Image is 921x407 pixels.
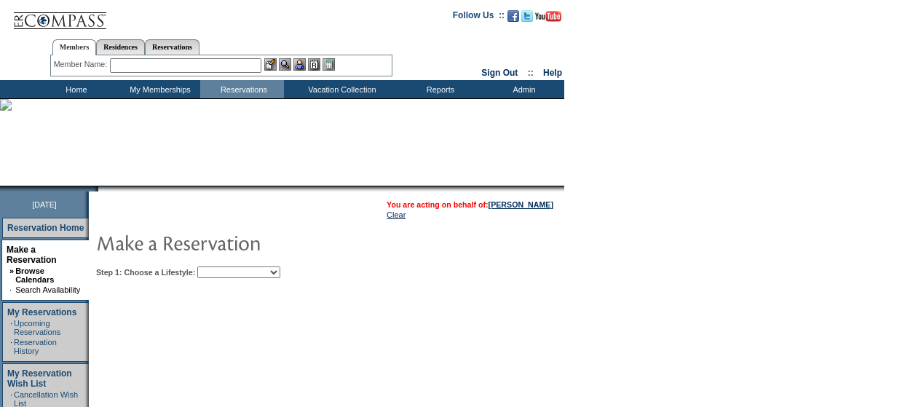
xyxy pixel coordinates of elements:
td: · [9,285,14,294]
a: Sign Out [481,68,518,78]
td: · [10,338,12,355]
td: My Memberships [116,80,200,98]
img: Follow us on Twitter [521,10,533,22]
a: Browse Calendars [15,266,54,284]
a: Subscribe to our YouTube Channel [535,15,561,23]
td: Admin [481,80,564,98]
a: [PERSON_NAME] [489,200,553,209]
a: Reservation Home [7,223,84,233]
a: Search Availability [15,285,80,294]
img: Impersonate [293,58,306,71]
td: Reservations [200,80,284,98]
a: Residences [96,39,145,55]
a: My Reservation Wish List [7,368,72,389]
span: [DATE] [32,200,57,209]
a: Reservations [145,39,199,55]
a: Follow us on Twitter [521,15,533,23]
td: · [10,319,12,336]
div: Member Name: [54,58,110,71]
a: Members [52,39,97,55]
a: Clear [387,210,406,219]
span: :: [528,68,534,78]
span: You are acting on behalf of: [387,200,553,209]
img: Become our fan on Facebook [507,10,519,22]
a: Make a Reservation [7,245,57,265]
a: Upcoming Reservations [14,319,60,336]
img: Subscribe to our YouTube Channel [535,11,561,22]
img: promoShadowLeftCorner.gif [93,186,98,191]
a: Help [543,68,562,78]
img: blank.gif [98,186,100,191]
img: b_calculator.gif [323,58,335,71]
img: pgTtlMakeReservation.gif [96,228,387,257]
a: Become our fan on Facebook [507,15,519,23]
a: Reservation History [14,338,57,355]
td: Follow Us :: [453,9,505,26]
img: Reservations [308,58,320,71]
img: View [279,58,291,71]
td: Home [33,80,116,98]
img: b_edit.gif [264,58,277,71]
b: » [9,266,14,275]
td: Vacation Collection [284,80,397,98]
b: Step 1: Choose a Lifestyle: [96,268,195,277]
a: My Reservations [7,307,76,317]
td: Reports [397,80,481,98]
